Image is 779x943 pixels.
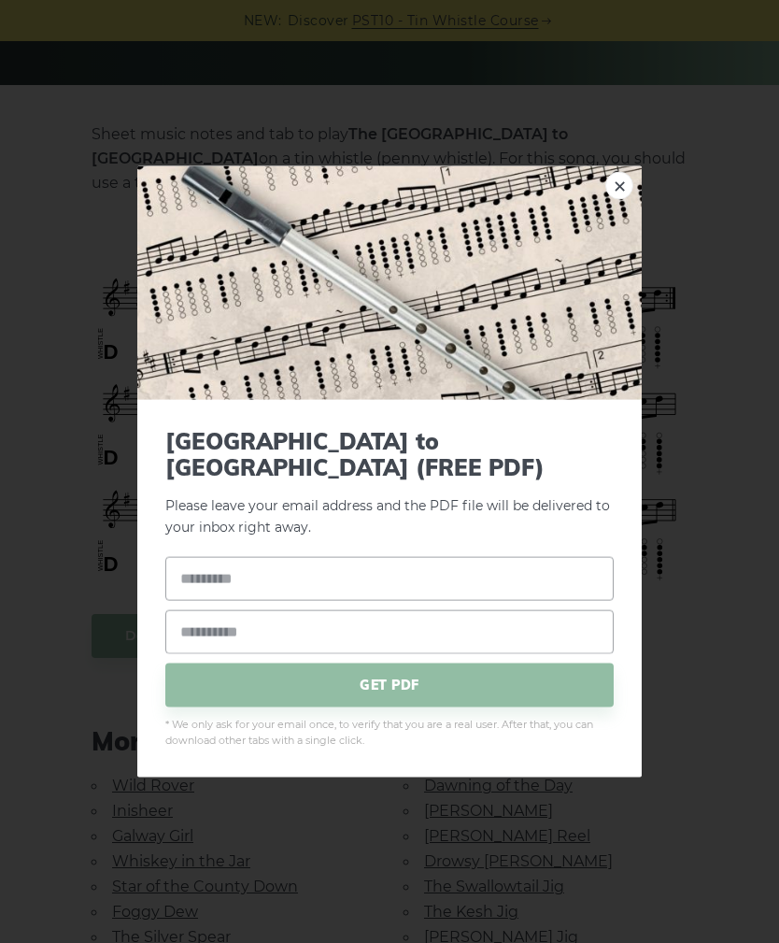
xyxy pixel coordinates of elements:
a: × [605,171,633,199]
span: GET PDF [165,663,614,707]
p: Please leave your email address and the PDF file will be delivered to your inbox right away. [165,427,614,537]
img: Tin Whistle Tab Preview [137,165,642,399]
span: * We only ask for your email once, to verify that you are a real user. After that, you can downlo... [165,716,614,750]
span: [GEOGRAPHIC_DATA] to [GEOGRAPHIC_DATA] (FREE PDF) [165,427,614,481]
